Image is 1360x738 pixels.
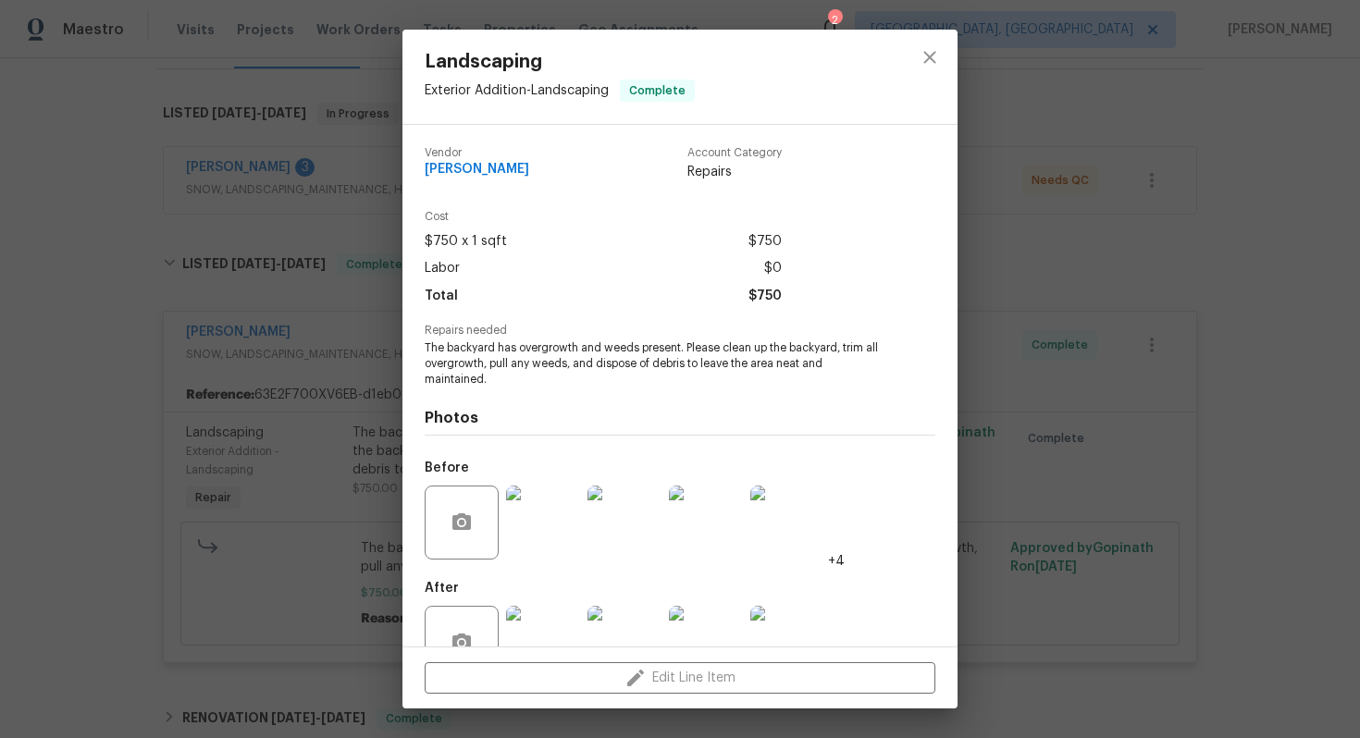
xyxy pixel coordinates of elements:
[425,84,609,97] span: Exterior Addition - Landscaping
[425,147,529,159] span: Vendor
[425,52,695,72] span: Landscaping
[748,228,782,255] span: $750
[687,147,782,159] span: Account Category
[425,283,458,310] span: Total
[425,340,884,387] span: The backyard has overgrowth and weeds present. Please clean up the backyard, trim all overgrowth,...
[687,163,782,181] span: Repairs
[425,325,935,337] span: Repairs needed
[908,35,952,80] button: close
[622,81,693,100] span: Complete
[425,228,507,255] span: $750 x 1 sqft
[748,283,782,310] span: $750
[828,552,845,571] span: +4
[425,461,469,474] h5: Before
[425,582,459,595] h5: After
[425,255,460,282] span: Labor
[828,11,841,30] div: 2
[764,255,782,282] span: $0
[425,211,782,223] span: Cost
[425,409,935,427] h4: Photos
[425,163,529,177] span: [PERSON_NAME]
